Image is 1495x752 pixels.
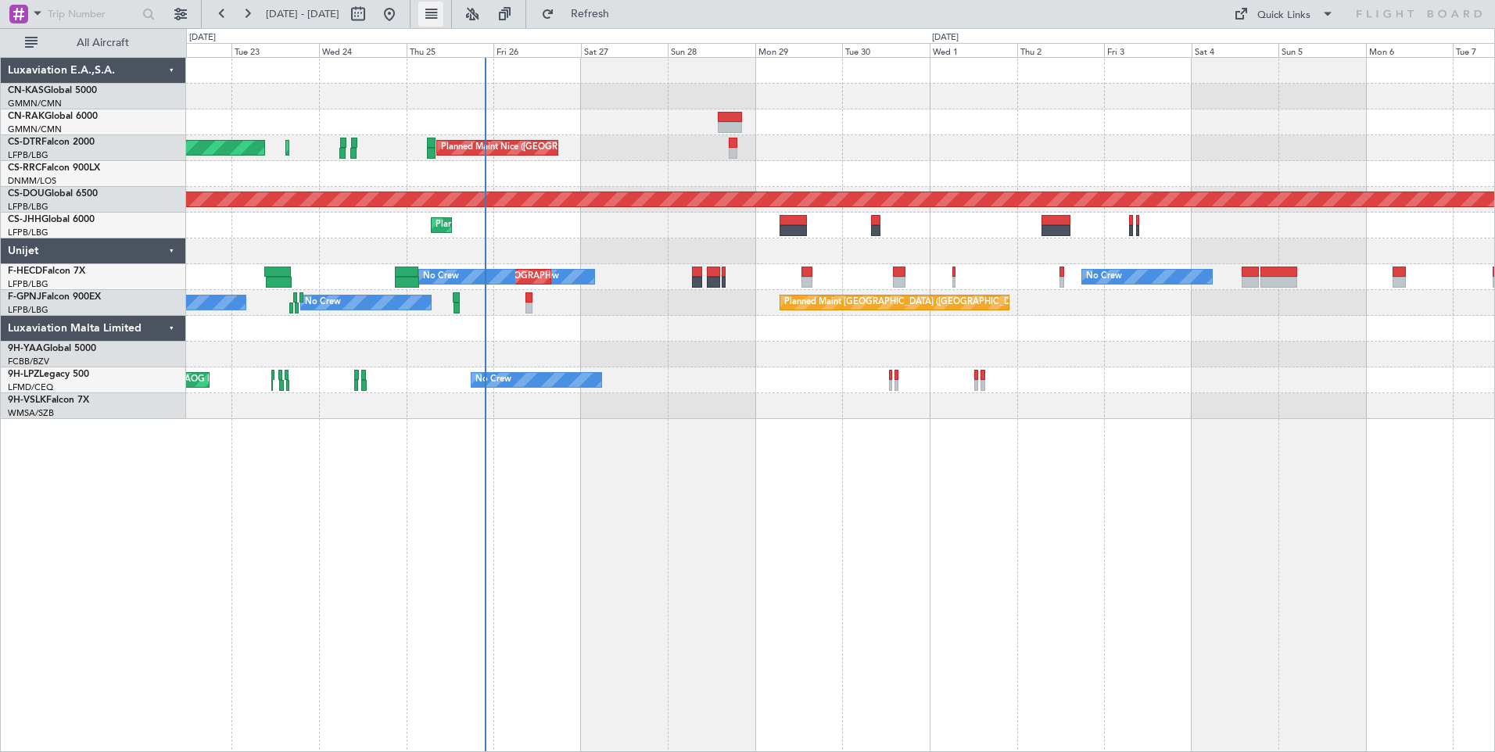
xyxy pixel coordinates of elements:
div: Mon 29 [755,43,843,57]
div: Sun 28 [668,43,755,57]
div: Quick Links [1257,8,1310,23]
a: CN-KASGlobal 5000 [8,86,97,95]
a: LFPB/LBG [8,304,48,316]
div: Fri 26 [493,43,581,57]
div: Wed 24 [319,43,407,57]
span: 9H-YAA [8,344,43,353]
div: Planned Maint [GEOGRAPHIC_DATA] ([GEOGRAPHIC_DATA]) [436,213,682,237]
div: Sat 27 [581,43,669,57]
div: Thu 2 [1017,43,1105,57]
a: CS-RRCFalcon 900LX [8,163,100,173]
span: F-GPNJ [8,292,41,302]
div: [DATE] [932,31,959,45]
div: Wed 1 [930,43,1017,57]
span: F-HECD [8,267,42,276]
a: CS-DOUGlobal 6500 [8,189,98,199]
button: All Aircraft [17,30,170,56]
div: Mon 22 [145,43,232,57]
div: Planned Maint Nice ([GEOGRAPHIC_DATA]) [441,136,615,159]
div: Sat 4 [1192,43,1279,57]
a: LFPB/LBG [8,149,48,161]
div: Thu 25 [407,43,494,57]
span: CS-JHH [8,215,41,224]
div: No Crew [423,265,459,288]
input: Trip Number [48,2,138,26]
a: CS-DTRFalcon 2000 [8,138,95,147]
div: Tue 23 [231,43,319,57]
a: 9H-VSLKFalcon 7X [8,396,89,405]
a: F-HECDFalcon 7X [8,267,85,276]
a: 9H-YAAGlobal 5000 [8,344,96,353]
a: WMSA/SZB [8,407,54,419]
span: CN-RAK [8,112,45,121]
span: CS-DTR [8,138,41,147]
span: 9H-VSLK [8,396,46,405]
a: CN-RAKGlobal 6000 [8,112,98,121]
a: CS-JHHGlobal 6000 [8,215,95,224]
a: FCBB/BZV [8,356,49,367]
div: No Crew [305,291,341,314]
span: Refresh [557,9,623,20]
span: All Aircraft [41,38,165,48]
div: [DATE] [189,31,216,45]
span: CS-RRC [8,163,41,173]
a: LFPB/LBG [8,201,48,213]
button: Quick Links [1226,2,1342,27]
a: LFMD/CEQ [8,381,53,393]
a: LFPB/LBG [8,227,48,238]
button: Refresh [534,2,628,27]
span: [DATE] - [DATE] [266,7,339,21]
div: Planned Maint [GEOGRAPHIC_DATA] ([GEOGRAPHIC_DATA]) [784,291,1031,314]
span: CS-DOU [8,189,45,199]
div: Fri 3 [1104,43,1192,57]
div: Sun 5 [1278,43,1366,57]
a: GMMN/CMN [8,98,62,109]
a: GMMN/CMN [8,124,62,135]
span: CN-KAS [8,86,44,95]
a: F-GPNJFalcon 900EX [8,292,101,302]
a: 9H-LPZLegacy 500 [8,370,89,379]
a: LFPB/LBG [8,278,48,290]
span: 9H-LPZ [8,370,39,379]
div: Mon 6 [1366,43,1454,57]
div: Tue 30 [842,43,930,57]
div: No Crew [1086,265,1122,288]
a: DNMM/LOS [8,175,56,187]
div: No Crew [475,368,511,392]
